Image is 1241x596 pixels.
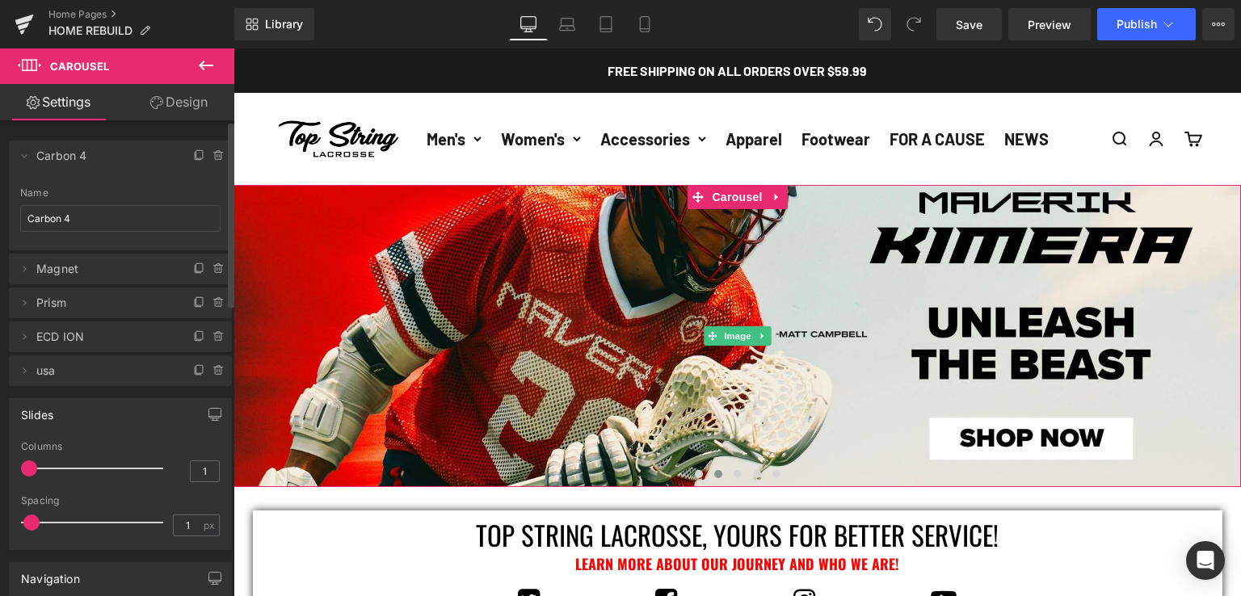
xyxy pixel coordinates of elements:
span: Carousel [474,136,532,161]
summary: Women's [267,78,347,103]
span: Carbon 4 [36,141,172,171]
a: Mobile [625,8,664,40]
a: Desktop [509,8,548,40]
a: LEARN MORE ABOUT OUR JOURNEY AND WHO WE ARE! [342,505,666,526]
summary: Men's [193,78,248,103]
span: HOME REBUILD [48,24,133,37]
a: Expand / Collapse [533,136,554,161]
div: Slides [21,399,53,422]
summary: Accessories [367,78,473,103]
a: NEWS [771,81,815,100]
span: Preview [1028,16,1071,33]
span: Prism [36,288,172,318]
div: Spacing [21,495,220,506]
button: Publish [1097,8,1196,40]
span: Library [265,17,303,31]
span: usa [36,355,172,386]
span: px [204,520,217,531]
a: Footwear [568,81,637,100]
a: Home Pages [48,8,234,21]
a: FOR A CAUSE [656,81,751,100]
a: Tablet [587,8,625,40]
a: Expand / Collapse [520,278,537,297]
a: Apparel [492,81,549,100]
span: Save [956,16,982,33]
div: Name [20,187,221,199]
span: Magnet [36,254,172,284]
div: Navigation [21,563,80,586]
img: Top String Lacrosse [39,72,174,109]
span: Carousel [50,60,109,73]
p: FREE SHIPPING ON ALL ORDERS OVER $59.99 [374,11,633,33]
div: Columns [21,441,220,452]
button: More [1202,8,1235,40]
span: Image [487,278,521,297]
a: New Library [234,8,314,40]
a: Design [120,84,238,120]
span: Publish [1117,18,1157,31]
a: Laptop [548,8,587,40]
a: Preview [1008,8,1091,40]
div: TOP STRING LACROSSE, YOURS FOR BETTER SERVICE! [32,462,977,512]
div: Open Intercom Messenger [1186,541,1225,580]
button: Redo [898,8,930,40]
span: ECD ION [36,321,172,352]
button: Undo [859,8,891,40]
